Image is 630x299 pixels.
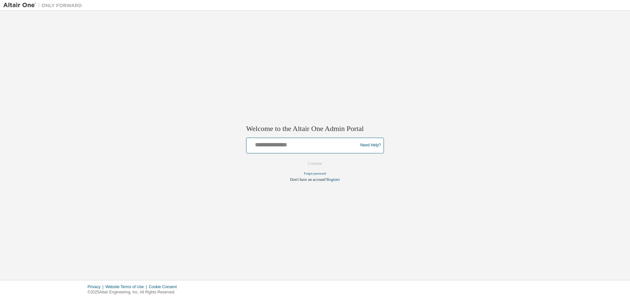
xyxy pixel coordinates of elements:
[360,145,381,146] a: Need Help?
[149,284,180,289] div: Cookie Consent
[327,177,340,182] a: Register
[105,284,149,289] div: Website Terms of Use
[3,2,85,9] img: Altair One
[246,124,384,134] h2: Welcome to the Altair One Admin Portal
[290,177,327,182] span: Don't have an account?
[88,289,181,295] p: © 2025 Altair Engineering, Inc. All Rights Reserved.
[304,172,326,175] a: Forgot password
[88,284,105,289] div: Privacy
